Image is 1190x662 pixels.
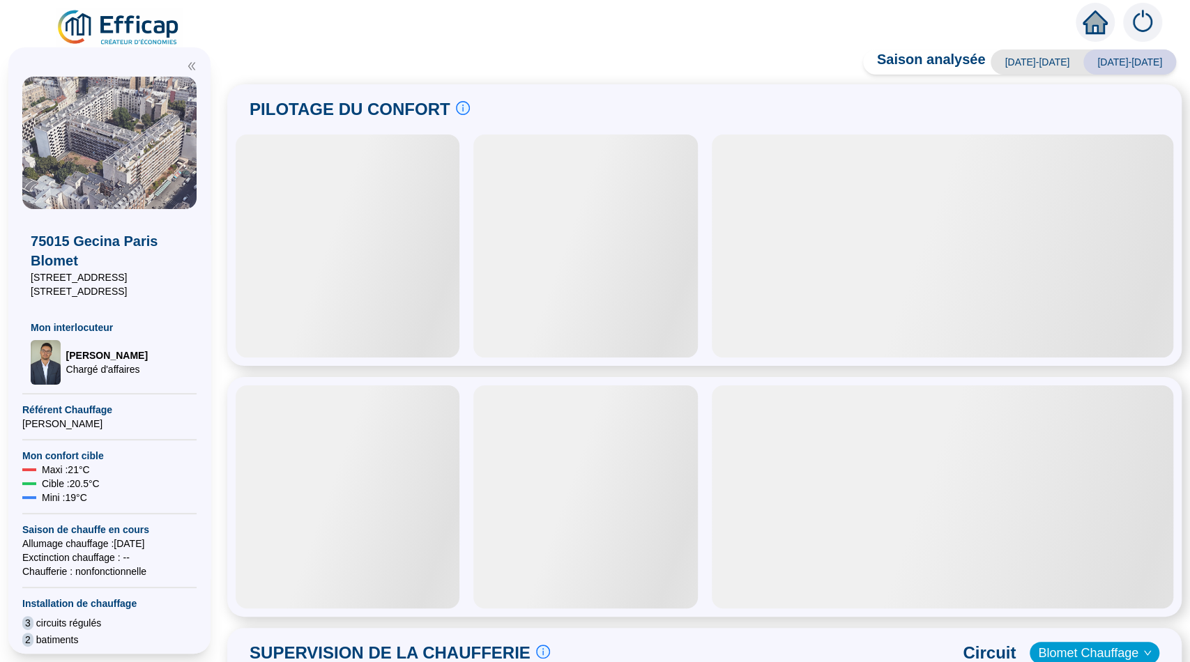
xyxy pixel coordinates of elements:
span: Cible : 20.5 °C [42,477,100,491]
span: 75015 Gecina Paris Blomet [31,231,188,270]
span: Exctinction chauffage : -- [22,551,197,564]
span: [DATE]-[DATE] [1083,49,1176,75]
span: down [1143,649,1152,657]
span: info-circle [456,101,470,115]
span: Installation de chauffage [22,596,197,610]
span: Chaufferie : non fonctionnelle [22,564,197,578]
span: circuits régulés [36,616,101,630]
span: Allumage chauffage : [DATE] [22,537,197,551]
img: Chargé d'affaires [31,340,61,385]
span: PILOTAGE DU CONFORT [250,98,450,121]
span: Maxi : 21 °C [42,463,90,477]
span: [STREET_ADDRESS] [31,270,188,284]
span: Saison de chauffe en cours [22,523,197,537]
span: Saison analysée [863,49,986,75]
span: Mini : 19 °C [42,491,87,505]
span: Référent Chauffage [22,403,197,417]
span: Chargé d'affaires [66,362,148,376]
span: 3 [22,616,33,630]
img: alerts [1123,3,1162,42]
span: batiments [36,633,79,647]
span: [DATE]-[DATE] [991,49,1083,75]
span: 2 [22,633,33,647]
img: efficap energie logo [56,8,182,47]
span: Mon interlocuteur [31,321,188,334]
span: [PERSON_NAME] [22,417,197,431]
span: double-left [187,61,197,71]
span: info-circle [536,645,550,659]
span: home [1083,10,1108,35]
span: [PERSON_NAME] [66,348,148,362]
span: [STREET_ADDRESS] [31,284,188,298]
span: Mon confort cible [22,449,197,463]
